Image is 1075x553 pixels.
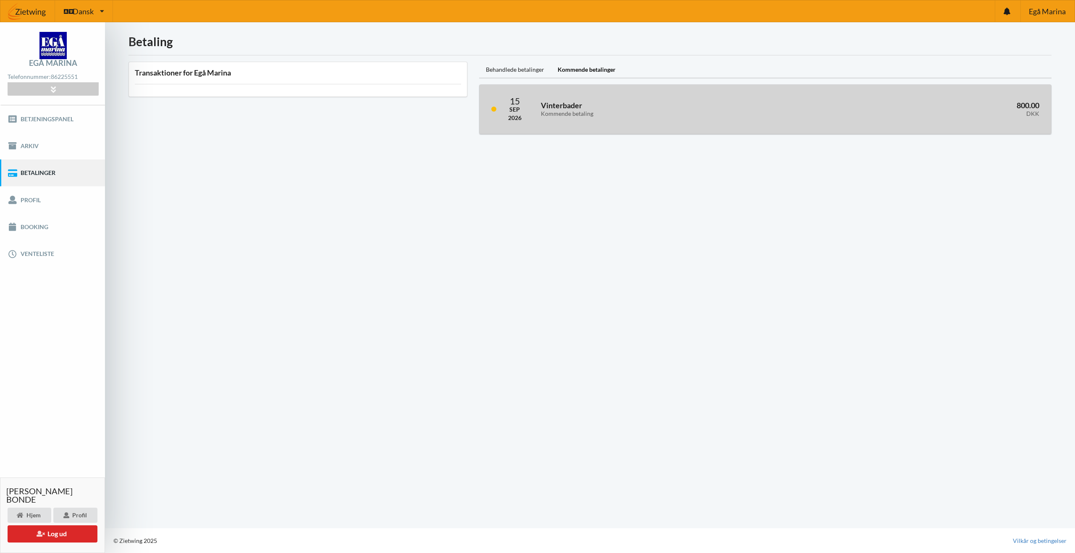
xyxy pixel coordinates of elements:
[1029,8,1066,15] span: Egå Marina
[1013,537,1067,545] a: Vilkår og betingelser
[508,97,522,105] div: 15
[479,62,551,78] div: Behandlede betalinger
[8,525,97,543] button: Log ud
[39,32,67,59] img: logo
[51,73,78,80] strong: 86225551
[8,508,51,523] div: Hjem
[73,8,94,15] span: Dansk
[6,487,99,503] span: [PERSON_NAME] BONDE
[128,34,1051,49] h1: Betaling
[135,68,461,78] h3: Transaktioner for Egå Marina
[29,59,77,67] div: Egå Marina
[508,105,522,114] div: Sep
[53,508,97,523] div: Profil
[541,110,799,117] div: Kommende betaling
[508,114,522,122] div: 2026
[541,101,799,117] h3: Vinterbader
[811,101,1039,117] h3: 800.00
[551,62,622,78] div: Kommende betalinger
[8,71,98,83] div: Telefonnummer:
[811,110,1039,117] div: DKK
